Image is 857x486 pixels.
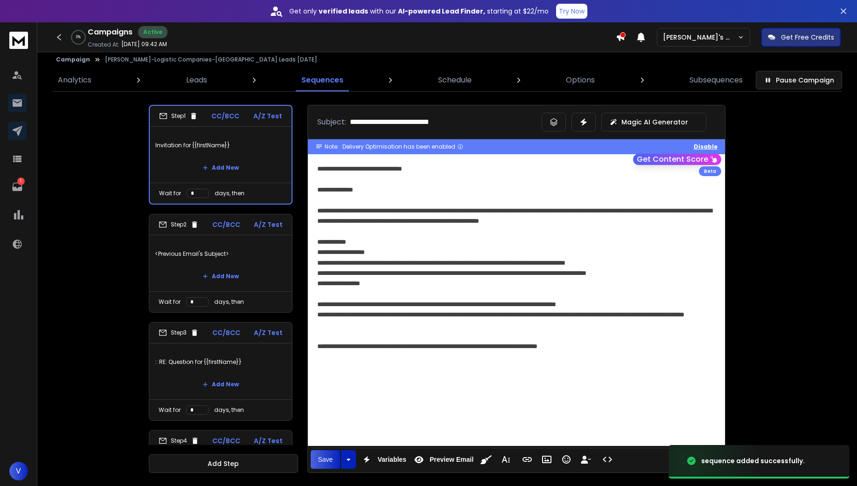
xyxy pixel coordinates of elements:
[8,178,27,196] a: 1
[557,450,575,469] button: Emoticons
[358,450,408,469] button: Variables
[149,454,298,473] button: Add Step
[9,462,28,480] button: V
[138,26,167,38] div: Active
[159,190,181,197] p: Wait for
[105,56,317,63] p: [PERSON_NAME]-Logistic Companies-[GEOGRAPHIC_DATA] Leads [DATE]
[155,349,286,375] p: :: RE: Question for {{firstName}}
[701,456,805,465] div: sequence added successfully.
[181,69,213,91] a: Leads
[497,450,515,469] button: More Text
[186,75,207,86] p: Leads
[212,328,240,337] p: CC/BCC
[538,450,556,469] button: Insert Image (⌘P)
[211,111,239,121] p: CC/BCC
[761,28,841,47] button: Get Free Credits
[781,33,834,42] p: Get Free Credits
[398,7,485,16] strong: AI-powered Lead Finder,
[477,450,495,469] button: Clean HTML
[301,75,343,86] p: Sequences
[556,4,587,19] button: Try Now
[121,41,167,48] p: [DATE] 09:42 AM
[149,105,293,205] li: Step1CC/BCCA/Z TestInvitation for {{firstName}}Add NewWait fordays, then
[253,111,282,121] p: A/Z Test
[432,69,477,91] a: Schedule
[254,220,283,229] p: A/Z Test
[254,436,283,445] p: A/Z Test
[560,69,600,91] a: Options
[215,190,244,197] p: days, then
[159,220,199,229] div: Step 2
[633,154,721,165] button: Get Content Score
[694,143,718,151] button: Disable
[155,241,286,267] p: <Previous Email's Subject>
[376,456,408,464] span: Variables
[149,322,293,421] li: Step3CC/BCCA/Z Test:: RE: Question for {{firstName}}Add NewWait fordays, then
[577,450,595,469] button: Insert Unsubscribe Link
[599,450,616,469] button: Code View
[212,436,240,445] p: CC/BCC
[684,69,748,91] a: Subsequences
[342,143,464,151] div: Delivery Optimisation has been enabled
[559,7,585,16] p: Try Now
[195,375,246,394] button: Add New
[52,69,97,91] a: Analytics
[159,437,199,445] div: Step 4
[159,406,181,414] p: Wait for
[325,143,339,151] span: Note:
[195,158,246,177] button: Add New
[56,56,90,63] button: Campaign
[756,71,842,89] button: Pause Campaign
[438,75,472,86] p: Schedule
[88,41,119,48] p: Created At:
[663,33,738,42] p: [PERSON_NAME]'s Workspace
[212,220,240,229] p: CC/BCC
[155,132,286,158] p: Invitation for {{firstName}}
[159,112,198,120] div: Step 1
[428,456,475,464] span: Preview Email
[159,329,199,337] div: Step 3
[601,113,706,131] button: Magic AI Generator
[88,27,132,38] h1: Campaigns
[311,450,341,469] button: Save
[296,69,349,91] a: Sequences
[699,166,721,176] div: Beta
[9,32,28,49] img: logo
[518,450,536,469] button: Insert Link (⌘K)
[58,75,91,86] p: Analytics
[254,328,283,337] p: A/Z Test
[17,178,25,185] p: 1
[319,7,368,16] strong: verified leads
[214,406,244,414] p: days, then
[317,116,346,128] p: Subject:
[410,450,475,469] button: Preview Email
[289,7,549,16] p: Get only with our starting at $22/mo
[149,214,293,313] li: Step2CC/BCCA/Z Test<Previous Email's Subject>Add NewWait fordays, then
[566,75,595,86] p: Options
[690,75,743,86] p: Subsequences
[621,117,688,127] p: Magic AI Generator
[159,298,181,306] p: Wait for
[76,34,81,40] p: 0 %
[195,267,246,286] button: Add New
[214,298,244,306] p: days, then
